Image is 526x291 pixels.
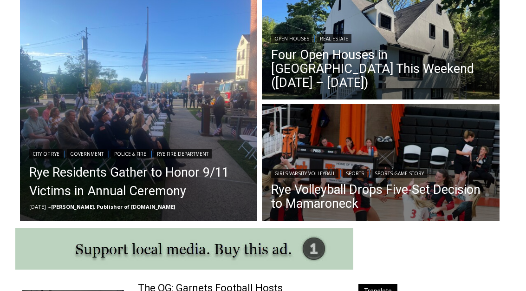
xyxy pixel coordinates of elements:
div: / [104,79,106,88]
div: | | | [29,147,248,159]
div: 6 [109,79,113,88]
div: Located at [STREET_ADDRESS][PERSON_NAME] [96,58,136,111]
a: Intern @ [DOMAIN_NAME] [223,90,450,116]
a: Open Tues. - Sun. [PHONE_NUMBER] [0,93,93,116]
span: Intern @ [DOMAIN_NAME] [243,93,430,113]
span: Open Tues. - Sun. [PHONE_NUMBER] [3,96,91,131]
a: Real Estate [317,34,351,43]
h4: [PERSON_NAME] Read Sanctuary Fall Fest: [DATE] [7,93,123,115]
div: 5 [97,79,102,88]
div: "I learned about the history of a place I’d honestly never considered even as a resident of [GEOG... [234,0,439,90]
img: (PHOTO: The Rye Volleyball team celebrates a point against the Mamaroneck Tigers on September 11,... [262,104,500,223]
time: [DATE] [29,203,46,210]
a: Government [67,149,107,159]
div: | [271,32,490,43]
a: [PERSON_NAME], Publisher of [DOMAIN_NAME] [51,203,175,210]
a: Sports [343,169,367,178]
a: Four Open Houses in [GEOGRAPHIC_DATA] This Weekend ([DATE] – [DATE]) [271,48,490,90]
a: Rye Fire Department [154,149,212,159]
a: Sports Game Story [371,169,427,178]
a: Rye Volleyball Drops Five-Set Decision to Mamaroneck [271,183,490,211]
div: unique DIY crafts [97,27,134,76]
a: City of Rye [29,149,63,159]
a: Read More Rye Volleyball Drops Five-Set Decision to Mamaroneck [262,104,500,223]
a: [PERSON_NAME] Read Sanctuary Fall Fest: [DATE] [0,93,139,116]
a: Open Houses [271,34,312,43]
div: | | [271,167,490,178]
a: Girls Varsity Volleyball [271,169,338,178]
span: – [48,203,51,210]
a: Rye Residents Gather to Honor 9/11 Victims in Annual Ceremony [29,163,248,200]
img: support local media, buy this ad [15,228,353,270]
a: Police & Fire [111,149,149,159]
